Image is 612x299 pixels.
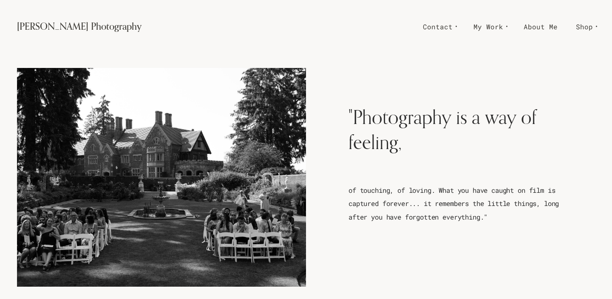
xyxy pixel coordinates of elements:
[464,19,514,34] a: My Work
[414,19,464,34] a: Contact
[423,20,453,33] span: Contact
[348,104,566,154] h2: "Photography is a way of feeling,
[348,183,566,224] p: of touching, of loving. What you have caught on film is captured forever... it remembers the litt...
[567,19,604,34] a: Shop
[473,20,503,33] span: My Work
[514,19,567,34] a: About Me
[17,15,142,38] a: [PERSON_NAME] Photography
[576,20,593,33] span: Shop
